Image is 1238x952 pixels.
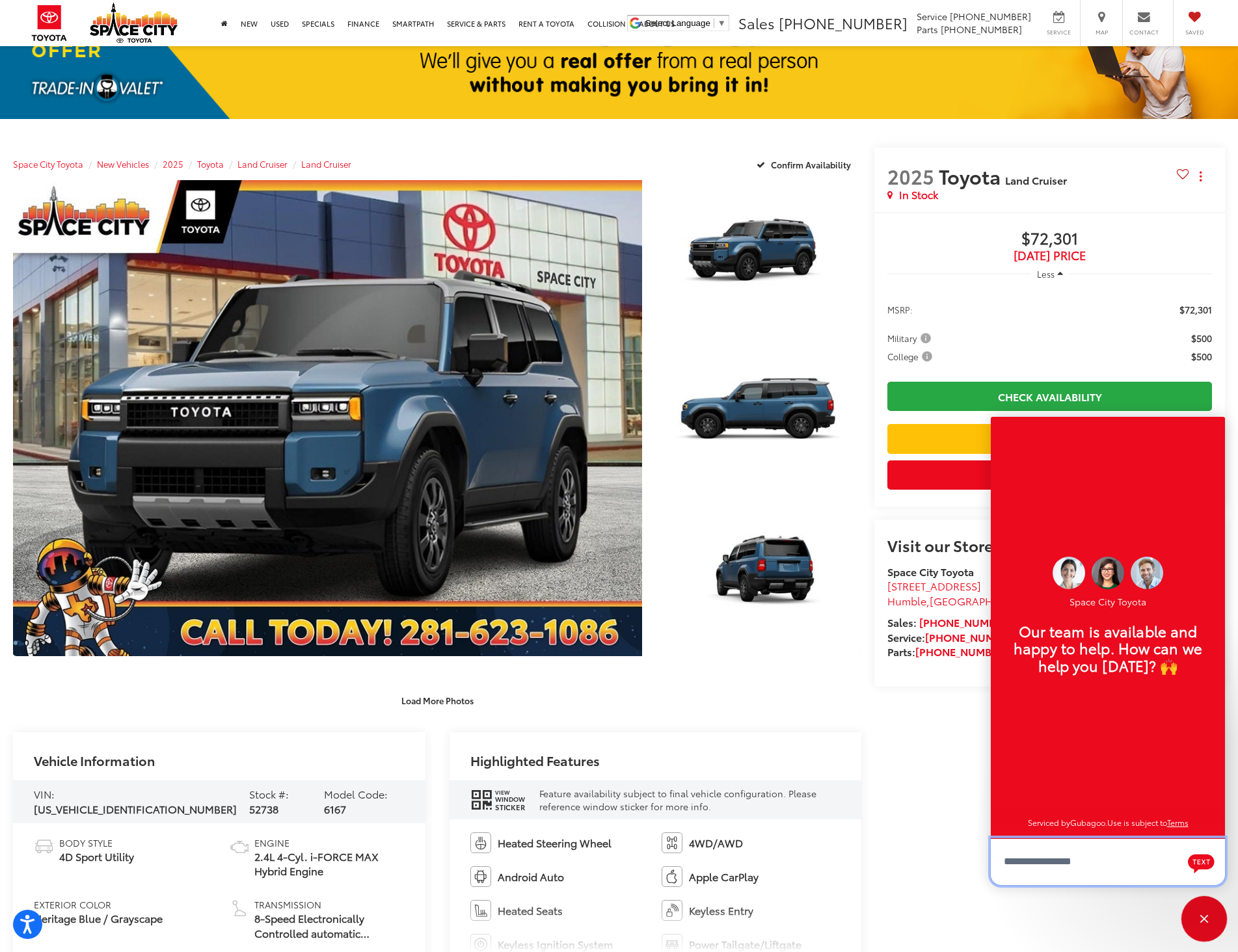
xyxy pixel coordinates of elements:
[539,787,816,813] span: Feature availability subject to final vehicle configuration. Please reference window sticker for ...
[1184,847,1218,877] button: Chat with SMS
[887,303,913,316] span: MSRP:
[34,898,163,911] span: Exterior Color
[919,615,1012,629] a: [PHONE_NUMBER]
[470,832,491,853] img: Heated Steering Wheel
[887,424,1212,453] a: We'll Buy Your Car
[662,900,682,921] img: Keyless Entry
[1107,817,1167,828] span: Use is subject to
[887,644,1008,659] strong: Parts:
[1167,817,1189,828] a: Terms
[887,629,1017,644] strong: Service:
[34,911,163,926] span: Heritage Blue / Grayscape
[34,786,55,801] span: VIN:
[254,836,405,849] span: Engine
[939,162,1005,190] span: Toyota
[1044,28,1073,36] span: Service
[1179,303,1212,316] span: $72,301
[495,804,525,811] span: Sticker
[254,898,405,911] span: Transmission
[915,644,1008,659] a: [PHONE_NUMBER]
[1188,853,1215,873] svg: Text
[930,593,1038,608] span: [GEOGRAPHIC_DATA]
[13,158,83,170] a: Space City Toyota
[887,593,1070,608] span: ,
[254,849,405,879] span: 2.4L 4-Cyl. i-FORCE MAX Hybrid Engine
[470,788,526,811] div: window sticker
[237,158,288,170] a: Land Cruiser
[917,23,938,36] span: Parts
[498,836,612,851] span: Heated Steering Wheel
[7,178,648,658] img: 2025 Toyota Land Cruiser Land Cruiser
[470,866,491,887] img: Android Auto
[887,350,937,363] button: College
[1037,268,1055,280] span: Less
[495,796,525,803] span: Window
[718,18,726,28] span: ▼
[1189,165,1212,187] button: Actions
[991,838,1225,885] textarea: Type your message
[1005,172,1067,187] span: Land Cruiser
[1191,350,1212,363] span: $500
[887,332,935,345] button: Military
[324,801,346,816] span: 6167
[887,230,1212,249] span: $72,301
[470,753,600,767] h2: Highlighted Features
[1191,332,1212,345] span: $500
[1180,28,1209,36] span: Saved
[887,460,1212,490] button: Get Price Now
[656,502,862,656] a: Expand Photo 3
[1183,898,1225,940] div: Close
[97,158,149,170] a: New Vehicles
[13,180,642,656] a: Expand Photo 0
[1004,596,1212,608] p: Space City Toyota
[301,158,351,170] a: Land Cruiser
[654,179,863,336] img: 2025 Toyota Land Cruiser Land Cruiser
[1129,28,1159,36] span: Contact
[1183,898,1225,940] button: Toggle Chat Window
[1028,817,1070,828] span: Serviced by
[950,10,1031,23] span: [PHONE_NUMBER]
[498,869,564,884] span: Android Auto
[654,340,863,497] img: 2025 Toyota Land Cruiser Land Cruiser
[887,593,926,608] span: Humble
[1004,622,1212,674] p: Our team is available and happy to help. How can we help you [DATE]? 🙌
[738,12,775,33] span: Sales
[662,832,682,853] img: 4WD/AWD
[887,350,935,363] span: College
[645,18,710,28] span: Select Language
[749,153,862,176] button: Confirm Availability
[887,564,974,579] strong: Space City Toyota
[779,12,908,33] span: [PHONE_NUMBER]
[887,536,1212,553] h2: Visit our Store
[645,18,726,28] a: Select Language​
[90,3,178,43] img: Space City Toyota
[887,332,934,345] span: Military
[34,801,237,816] span: [US_VEHICLE_IDENTIFICATION_NUMBER]
[59,836,134,849] span: Body Style
[470,900,491,921] img: Heated Seats
[887,578,981,593] span: [STREET_ADDRESS]
[1053,557,1085,589] img: Operator 2
[495,789,525,796] span: View
[917,10,947,23] span: Service
[689,869,759,884] span: Apple CarPlay
[714,18,714,28] span: ​
[941,23,1022,36] span: [PHONE_NUMBER]
[899,187,938,202] span: In Stock
[1200,171,1202,181] span: dropdown dots
[254,911,405,941] span: 8-Speed Electronically Controlled automatic Transmission with intelligence (ECT-i) and sequential...
[1030,262,1070,285] button: Less
[887,578,1070,608] a: [STREET_ADDRESS] Humble,[GEOGRAPHIC_DATA] 77338
[771,159,851,170] span: Confirm Availability
[59,849,134,864] span: 4D Sport Utility
[925,629,1017,644] a: [PHONE_NUMBER]
[887,249,1212,262] span: [DATE] Price
[887,615,917,629] span: Sales:
[197,158,224,170] a: Toyota
[1087,28,1116,36] span: Map
[689,836,743,851] span: 4WD/AWD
